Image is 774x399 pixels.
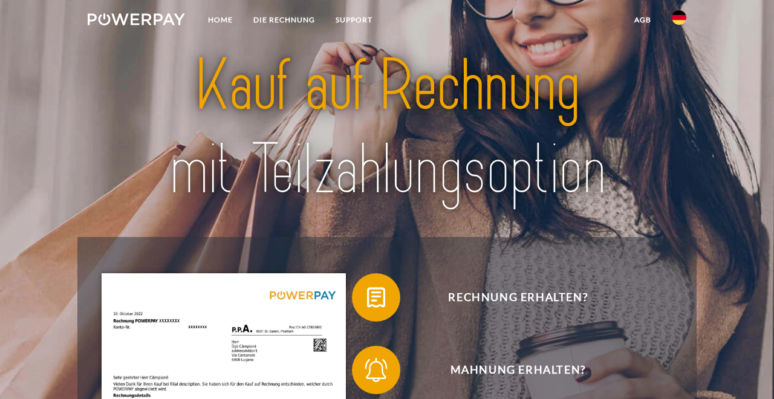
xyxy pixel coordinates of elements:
[624,9,662,31] a: agb
[117,40,657,216] img: title-powerpay_de.svg
[370,346,666,394] span: Mahnung erhalten?
[361,282,391,313] img: qb_bill.svg
[325,9,383,31] a: SUPPORT
[88,13,185,25] img: logo-powerpay-white.svg
[361,355,391,385] img: qb_bell.svg
[672,10,686,25] img: de
[352,273,666,322] button: Rechnung erhalten?
[370,273,666,322] span: Rechnung erhalten?
[352,346,666,394] button: Mahnung erhalten?
[243,9,325,31] a: DIE RECHNUNG
[198,9,243,31] a: Home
